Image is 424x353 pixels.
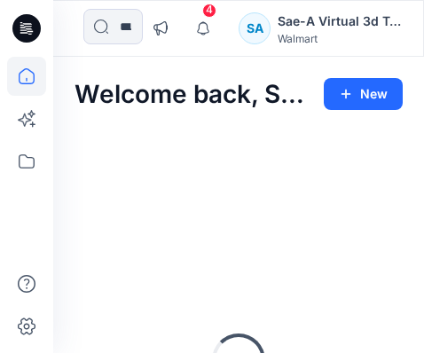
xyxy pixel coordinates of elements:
[239,12,271,44] div: SA
[324,78,403,110] button: New
[278,11,402,32] div: Sae-A Virtual 3d Team
[278,32,402,45] div: Walmart
[75,80,317,108] h2: Welcome back, Sae-A Virtual
[202,4,216,18] span: 4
